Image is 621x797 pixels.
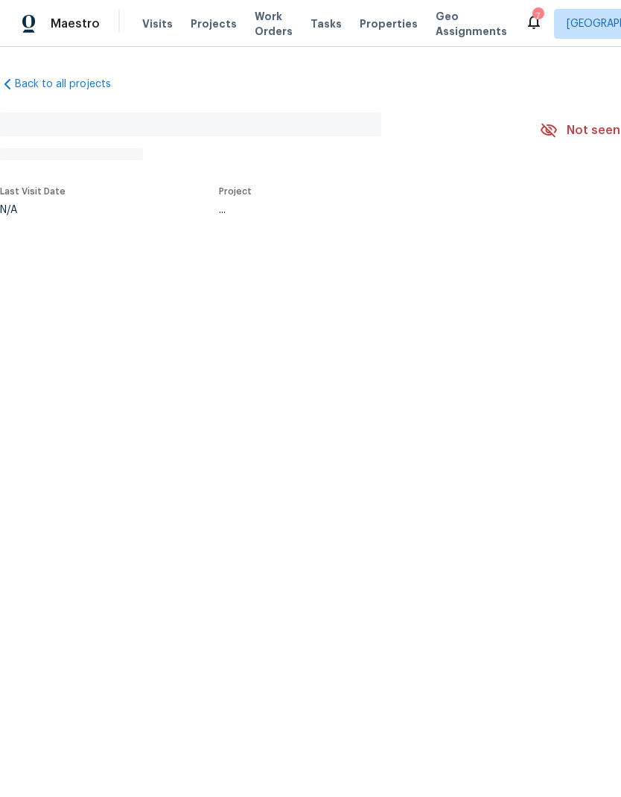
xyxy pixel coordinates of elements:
[142,16,173,31] span: Visits
[436,9,507,39] span: Geo Assignments
[255,9,293,39] span: Work Orders
[191,16,237,31] span: Projects
[310,19,342,29] span: Tasks
[51,16,100,31] span: Maestro
[219,205,505,215] div: ...
[360,16,418,31] span: Properties
[532,9,543,24] div: 7
[219,187,252,196] span: Project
